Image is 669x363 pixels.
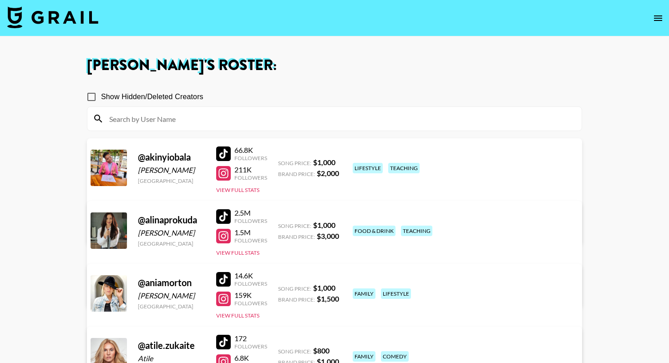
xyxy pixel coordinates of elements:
span: Brand Price: [278,233,315,240]
div: [GEOGRAPHIC_DATA] [138,303,205,310]
div: teaching [388,163,420,173]
div: @ alinaprokuda [138,214,205,226]
div: [GEOGRAPHIC_DATA] [138,177,205,184]
div: 14.6K [234,271,267,280]
span: Show Hidden/Deleted Creators [101,91,203,102]
div: family [353,351,375,362]
div: @ akinyiobala [138,151,205,163]
input: Search by User Name [104,111,576,126]
div: Followers [234,217,267,224]
div: 159K [234,291,267,300]
div: 6.8K [234,353,267,363]
div: [PERSON_NAME] [138,228,205,237]
strong: $ 1,500 [317,294,339,303]
div: @ atile.zukaite [138,340,205,351]
strong: $ 800 [313,346,329,355]
strong: $ 1,000 [313,283,335,292]
span: Song Price: [278,160,311,166]
div: Followers [234,280,267,287]
div: [PERSON_NAME] [138,291,205,300]
span: Song Price: [278,222,311,229]
strong: $ 1,000 [313,221,335,229]
span: Song Price: [278,348,311,355]
div: @ aniamorton [138,277,205,288]
div: food & drink [353,226,395,236]
div: comedy [381,351,409,362]
strong: $ 1,000 [313,158,335,166]
div: [GEOGRAPHIC_DATA] [138,240,205,247]
div: Followers [234,300,267,307]
div: teaching [401,226,432,236]
div: Followers [234,343,267,350]
button: View Full Stats [216,312,259,319]
span: Brand Price: [278,171,315,177]
strong: $ 3,000 [317,232,339,240]
div: Atile [138,354,205,363]
button: View Full Stats [216,249,259,256]
h1: [PERSON_NAME] 's Roster: [87,58,582,73]
button: View Full Stats [216,187,259,193]
div: lifestyle [381,288,411,299]
strong: $ 2,000 [317,169,339,177]
span: Song Price: [278,285,311,292]
div: 211K [234,165,267,174]
div: [PERSON_NAME] [138,166,205,175]
div: 66.8K [234,146,267,155]
div: 2.5M [234,208,267,217]
div: Followers [234,174,267,181]
span: Brand Price: [278,296,315,303]
button: open drawer [649,9,667,27]
div: lifestyle [353,163,383,173]
div: Followers [234,155,267,161]
img: Grail Talent [7,6,98,28]
div: 1.5M [234,228,267,237]
div: Followers [234,237,267,244]
div: family [353,288,375,299]
div: 172 [234,334,267,343]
